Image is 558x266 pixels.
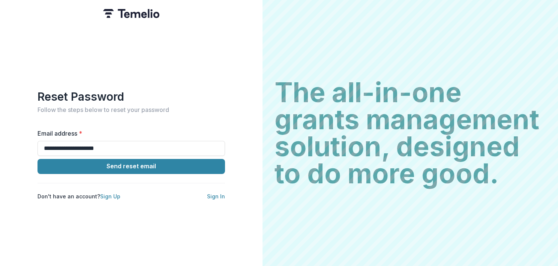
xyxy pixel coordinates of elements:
a: Sign Up [100,193,120,199]
a: Sign In [207,193,225,199]
p: Don't have an account? [37,192,120,200]
h1: Reset Password [37,90,225,103]
button: Send reset email [37,159,225,174]
label: Email address [37,129,220,138]
h2: Follow the steps below to reset your password [37,106,225,113]
img: Temelio [103,9,159,18]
